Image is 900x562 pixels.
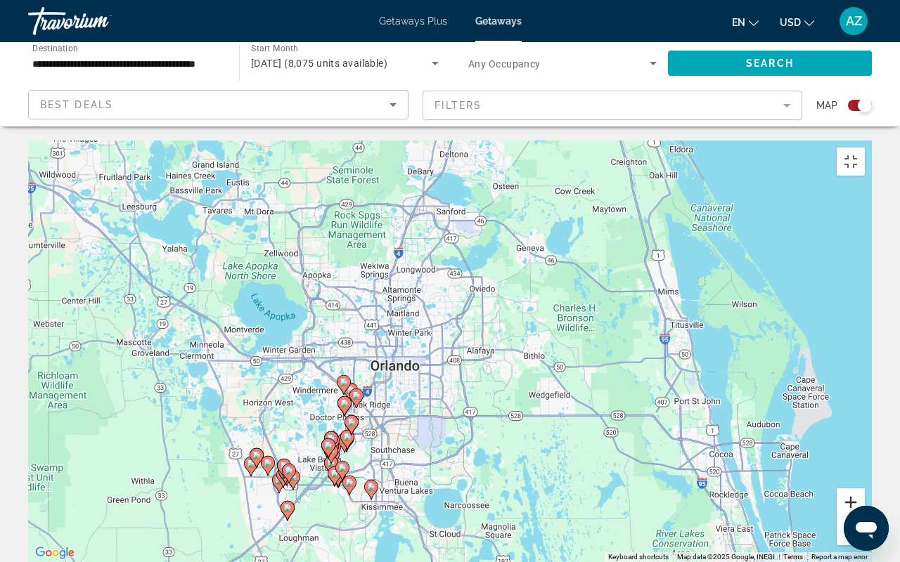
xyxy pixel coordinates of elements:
a: Getaways Plus [379,15,447,27]
button: Zoom out [837,517,865,545]
span: Start Month [251,44,298,53]
a: Travorium [28,3,169,39]
span: en [732,17,745,28]
iframe: Button to launch messaging window [844,506,889,551]
span: Map data ©2025 Google, INEGI [677,553,775,561]
span: Search [746,58,794,69]
span: AZ [846,14,862,28]
span: Map [816,96,837,115]
button: Zoom in [837,488,865,516]
button: Change language [732,12,759,32]
mat-select: Sort by [40,96,397,113]
img: Google [32,544,78,562]
span: [DATE] (8,075 units available) [251,58,387,69]
span: Any Occupancy [468,58,541,70]
button: Change currency [780,12,814,32]
button: Search [668,51,872,76]
button: Keyboard shortcuts [608,552,669,562]
button: Filter [423,90,803,121]
span: USD [780,17,801,28]
span: Destination [32,43,78,53]
span: Best Deals [40,99,113,110]
a: Getaways [475,15,522,27]
button: Toggle fullscreen view [837,148,865,176]
a: Open this area in Google Maps (opens a new window) [32,544,78,562]
button: User Menu [835,6,872,36]
a: Terms (opens in new tab) [783,553,803,561]
a: Report a map error [811,553,868,561]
